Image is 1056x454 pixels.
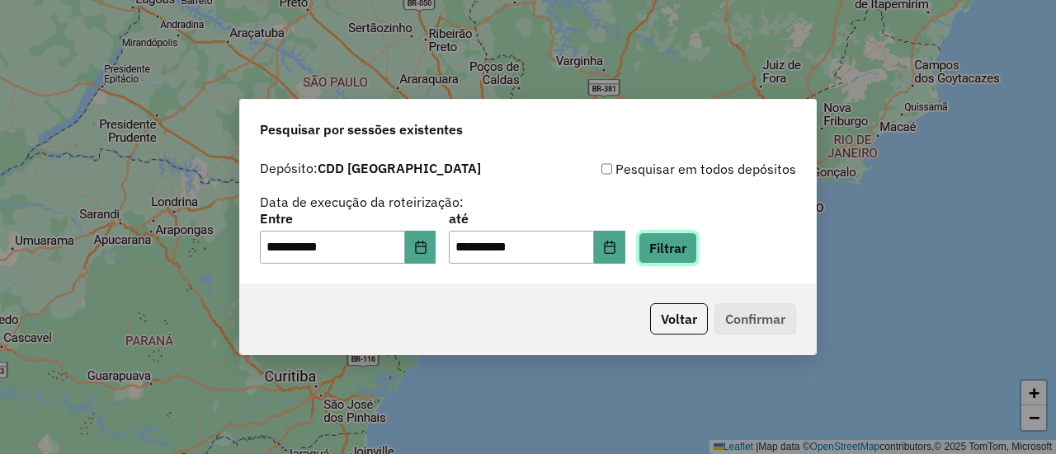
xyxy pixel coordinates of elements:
[260,119,463,139] span: Pesquisar por sessões existentes
[260,208,436,228] label: Entre
[260,158,481,178] label: Depósito:
[405,231,436,264] button: Choose Date
[528,159,796,179] div: Pesquisar em todos depósitos
[639,232,697,264] button: Filtrar
[650,303,708,335] button: Voltar
[260,192,464,212] label: Data de execução da roteirização:
[594,231,625,264] button: Choose Date
[449,208,625,228] label: até
[318,160,481,176] strong: CDD [GEOGRAPHIC_DATA]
